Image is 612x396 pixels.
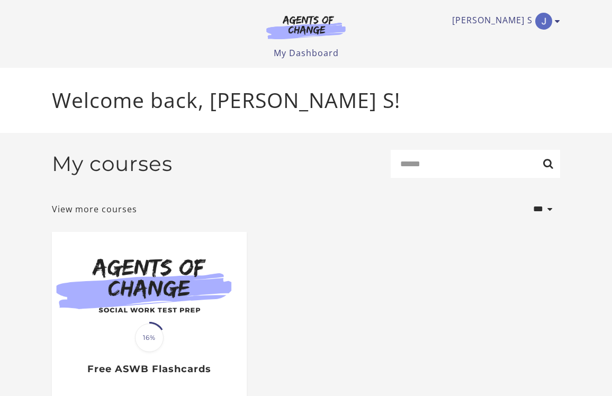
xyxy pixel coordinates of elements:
a: My Dashboard [274,47,339,59]
a: View more courses [52,203,137,215]
h2: My courses [52,151,173,176]
h3: Free ASWB Flashcards [63,363,235,375]
a: Toggle menu [452,13,555,30]
p: Welcome back, [PERSON_NAME] S! [52,85,560,116]
span: 16% [135,323,164,352]
img: Agents of Change Logo [255,15,357,39]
